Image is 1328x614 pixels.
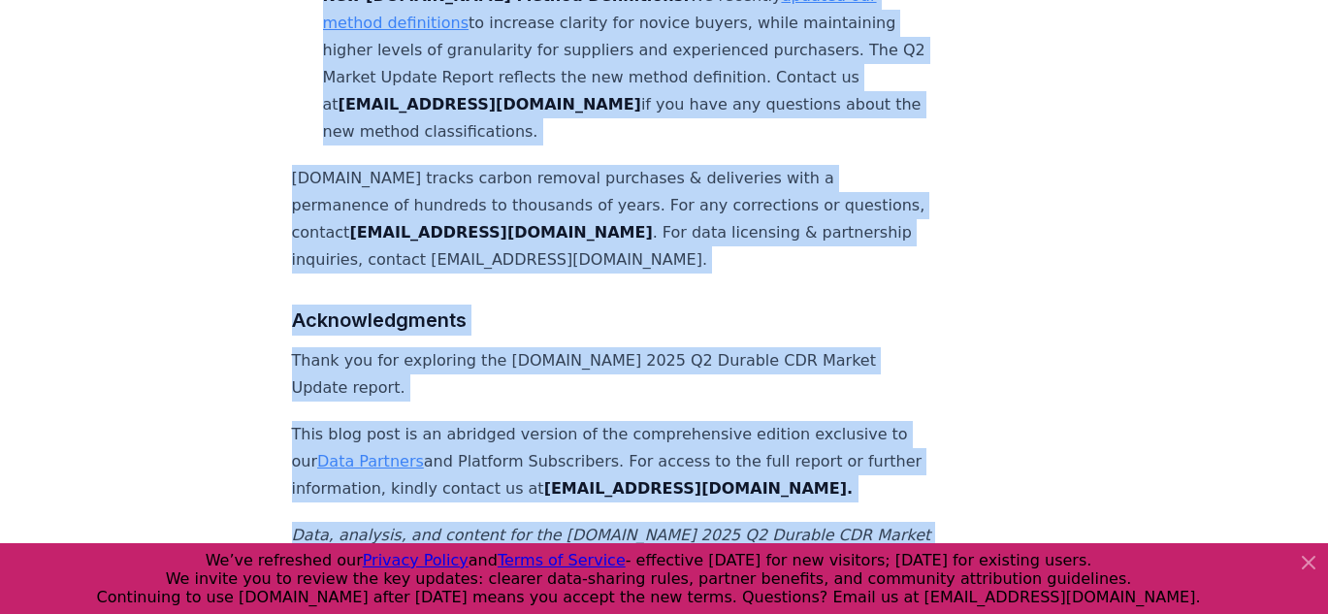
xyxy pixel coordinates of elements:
a: Data Partners [317,452,424,470]
strong: [EMAIL_ADDRESS][DOMAIN_NAME] [339,95,641,113]
em: Data, analysis, and content for the [DOMAIN_NAME] 2025 Q2 Durable CDR Market Update was provided ... [292,526,931,571]
strong: [EMAIL_ADDRESS][DOMAIN_NAME]. [544,479,853,498]
p: Thank you for exploring the [DOMAIN_NAME] 2025 Q2 Durable CDR Market Update report. [292,347,934,402]
p: This blog post is an abridged version of the comprehensive edition exclusive to our and Platform ... [292,421,934,502]
h3: Acknowledgments [292,305,934,336]
p: [DOMAIN_NAME] tracks carbon removal purchases & deliveries with a permanence of hundreds to thous... [292,165,934,274]
strong: [EMAIL_ADDRESS][DOMAIN_NAME] [349,223,652,242]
